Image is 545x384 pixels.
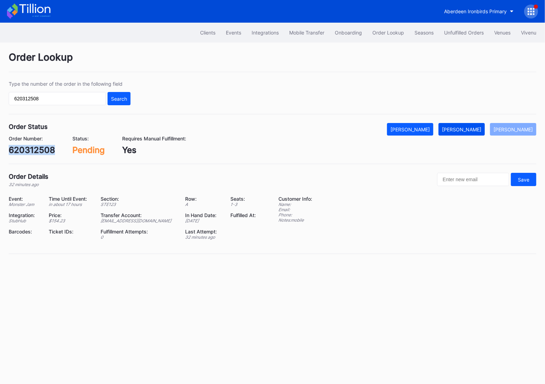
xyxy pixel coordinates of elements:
div: Order Number: [9,136,55,141]
input: Enter new email [437,173,509,186]
div: Row: [185,196,222,202]
div: 620312508 [9,145,55,155]
div: Customer Info: [278,196,312,202]
div: Order Lookup [372,30,404,36]
div: Integrations [252,30,279,36]
div: Mobile Transfer [289,30,324,36]
div: Price: [49,212,92,218]
button: Mobile Transfer [284,26,330,39]
div: Phone: [278,212,312,217]
div: Event: [9,196,40,202]
div: Order Lookup [9,51,536,72]
div: Order Details [9,173,48,180]
div: Email: [278,207,312,212]
div: $ 154.23 [49,218,92,223]
div: A [185,202,222,207]
button: Venues [489,26,516,39]
div: Integration: [9,212,40,218]
div: Type the number of the order in the following field [9,81,131,87]
div: Seasons [414,30,434,36]
div: Monster Jam [9,202,40,207]
button: Seasons [409,26,439,39]
div: Fulfillment Attempts: [101,229,176,235]
div: 1 - 3 [230,202,261,207]
div: 0 [101,235,176,240]
button: Integrations [246,26,284,39]
div: Save [518,177,529,183]
div: Time Until Event: [49,196,92,202]
button: Save [511,173,536,186]
div: Order Status [9,123,48,130]
div: [PERSON_NAME] [493,126,533,132]
div: 32 minutes ago [9,182,48,187]
div: Requires Manual Fulfillment: [122,136,186,141]
div: Name: [278,202,312,207]
div: Pending [72,145,105,155]
div: Notes: mobile [278,217,312,223]
button: Unfulfilled Orders [439,26,489,39]
button: Order Lookup [367,26,409,39]
div: 32 minutes ago [185,235,222,240]
div: Status: [72,136,105,141]
div: Section: [101,196,176,202]
input: GT59662 [9,92,106,105]
button: [PERSON_NAME] [387,123,433,136]
button: [PERSON_NAME] [490,123,536,136]
div: Aberdeen Ironbirds Primary [444,8,507,14]
div: Yes [122,145,186,155]
div: [DATE] [185,218,222,223]
button: Clients [195,26,221,39]
button: [PERSON_NAME] [439,123,485,136]
div: Onboarding [335,30,362,36]
div: Transfer Account: [101,212,176,218]
div: Seats: [230,196,261,202]
div: Venues [494,30,511,36]
div: [EMAIL_ADDRESS][DOMAIN_NAME] [101,218,176,223]
div: Fulfilled At: [230,212,261,218]
button: Events [221,26,246,39]
div: in about 17 hours [49,202,92,207]
div: Unfulfilled Orders [444,30,484,36]
div: Last Attempt: [185,229,222,235]
div: Ticket IDs: [49,229,92,235]
div: Barcodes: [9,229,40,235]
div: STE123 [101,202,176,207]
div: In Hand Date: [185,212,222,218]
button: Aberdeen Ironbirds Primary [439,5,519,18]
div: Search [111,96,127,102]
div: [PERSON_NAME] [390,126,430,132]
div: Events [226,30,241,36]
button: Onboarding [330,26,367,39]
div: Clients [200,30,215,36]
div: StubHub [9,218,40,223]
div: [PERSON_NAME] [442,126,481,132]
div: Vivenu [521,30,536,36]
button: Vivenu [516,26,542,39]
button: Search [108,92,131,105]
